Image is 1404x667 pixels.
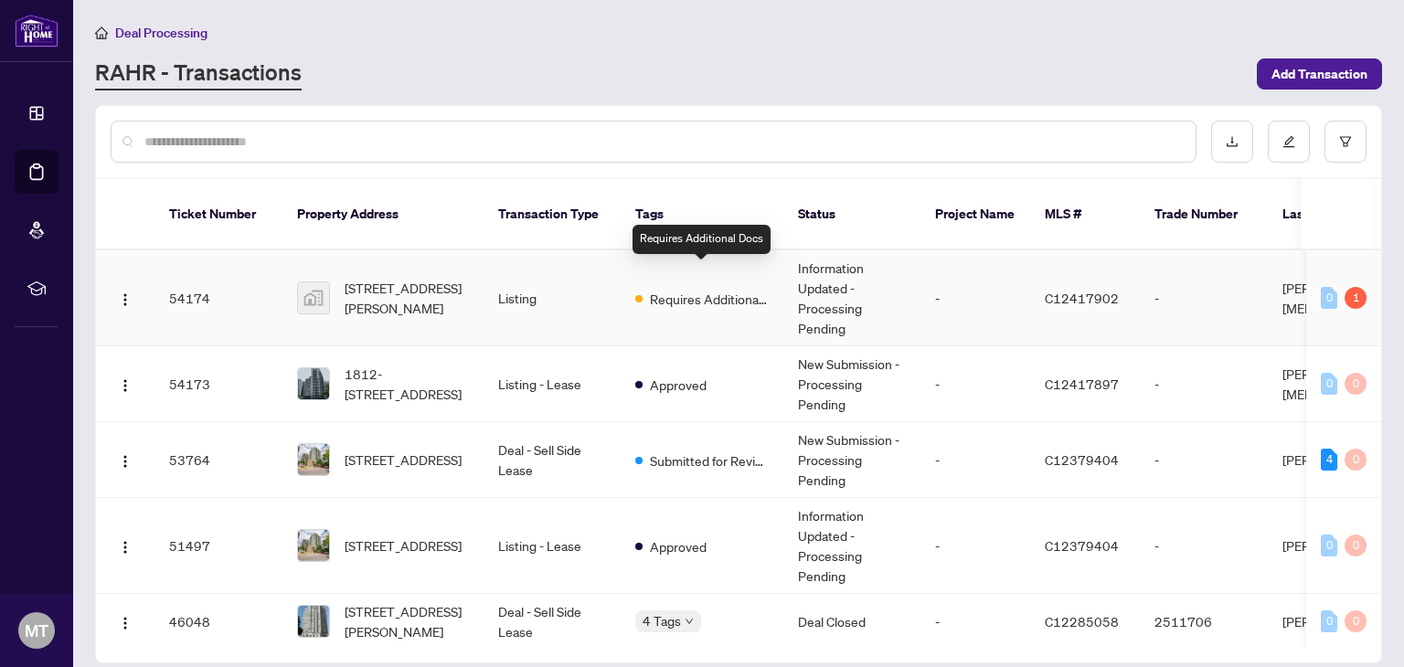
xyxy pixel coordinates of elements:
[484,179,621,250] th: Transaction Type
[345,601,469,641] span: [STREET_ADDRESS][PERSON_NAME]
[1282,135,1295,148] span: edit
[1321,449,1337,471] div: 4
[484,422,621,498] td: Deal - Sell Side Lease
[154,422,282,498] td: 53764
[621,179,783,250] th: Tags
[118,378,133,393] img: Logo
[1030,179,1140,250] th: MLS #
[345,450,462,470] span: [STREET_ADDRESS]
[298,530,329,561] img: thumbnail-img
[1321,535,1337,556] div: 0
[115,25,207,41] span: Deal Processing
[643,610,681,631] span: 4 Tags
[633,225,771,254] div: Requires Additional Docs
[1345,373,1367,395] div: 0
[1211,121,1253,163] button: download
[783,422,920,498] td: New Submission - Processing Pending
[920,179,1030,250] th: Project Name
[95,26,108,39] span: home
[650,289,769,309] span: Requires Additional Docs
[298,606,329,637] img: thumbnail-img
[1045,290,1119,306] span: C12417902
[1226,135,1239,148] span: download
[783,594,920,650] td: Deal Closed
[650,375,707,395] span: Approved
[1045,451,1119,468] span: C12379404
[650,450,769,471] span: Submitted for Review
[345,364,469,404] span: 1812-[STREET_ADDRESS]
[154,346,282,422] td: 54173
[118,616,133,630] img: Logo
[650,536,707,556] span: Approved
[1045,376,1119,392] span: C12417897
[783,498,920,594] td: Information Updated - Processing Pending
[154,179,282,250] th: Ticket Number
[345,278,469,318] span: [STREET_ADDRESS][PERSON_NAME]
[111,445,140,474] button: Logo
[920,594,1030,650] td: -
[154,250,282,346] td: 54174
[25,618,48,643] span: MT
[920,422,1030,498] td: -
[111,369,140,398] button: Logo
[484,346,621,422] td: Listing - Lease
[1271,59,1367,89] span: Add Transaction
[1140,594,1268,650] td: 2511706
[1345,535,1367,556] div: 0
[920,498,1030,594] td: -
[1324,121,1367,163] button: filter
[1045,537,1119,554] span: C12379404
[1257,58,1382,90] button: Add Transaction
[1140,422,1268,498] td: -
[1345,449,1367,471] div: 0
[1045,613,1119,630] span: C12285058
[1345,287,1367,309] div: 1
[15,14,58,48] img: logo
[783,346,920,422] td: New Submission - Processing Pending
[1321,610,1337,632] div: 0
[1339,135,1352,148] span: filter
[298,282,329,313] img: thumbnail-img
[154,594,282,650] td: 46048
[111,607,140,636] button: Logo
[1140,498,1268,594] td: -
[118,454,133,469] img: Logo
[920,250,1030,346] td: -
[118,540,133,555] img: Logo
[1268,121,1310,163] button: edit
[1321,373,1337,395] div: 0
[484,594,621,650] td: Deal - Sell Side Lease
[685,617,694,626] span: down
[111,283,140,312] button: Logo
[1140,179,1268,250] th: Trade Number
[920,346,1030,422] td: -
[95,58,302,90] a: RAHR - Transactions
[1345,610,1367,632] div: 0
[1140,250,1268,346] td: -
[1140,346,1268,422] td: -
[345,535,462,556] span: [STREET_ADDRESS]
[1321,287,1337,309] div: 0
[111,531,140,560] button: Logo
[154,498,282,594] td: 51497
[783,250,920,346] td: Information Updated - Processing Pending
[282,179,484,250] th: Property Address
[118,292,133,307] img: Logo
[484,498,621,594] td: Listing - Lease
[298,444,329,475] img: thumbnail-img
[484,250,621,346] td: Listing
[298,368,329,399] img: thumbnail-img
[783,179,920,250] th: Status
